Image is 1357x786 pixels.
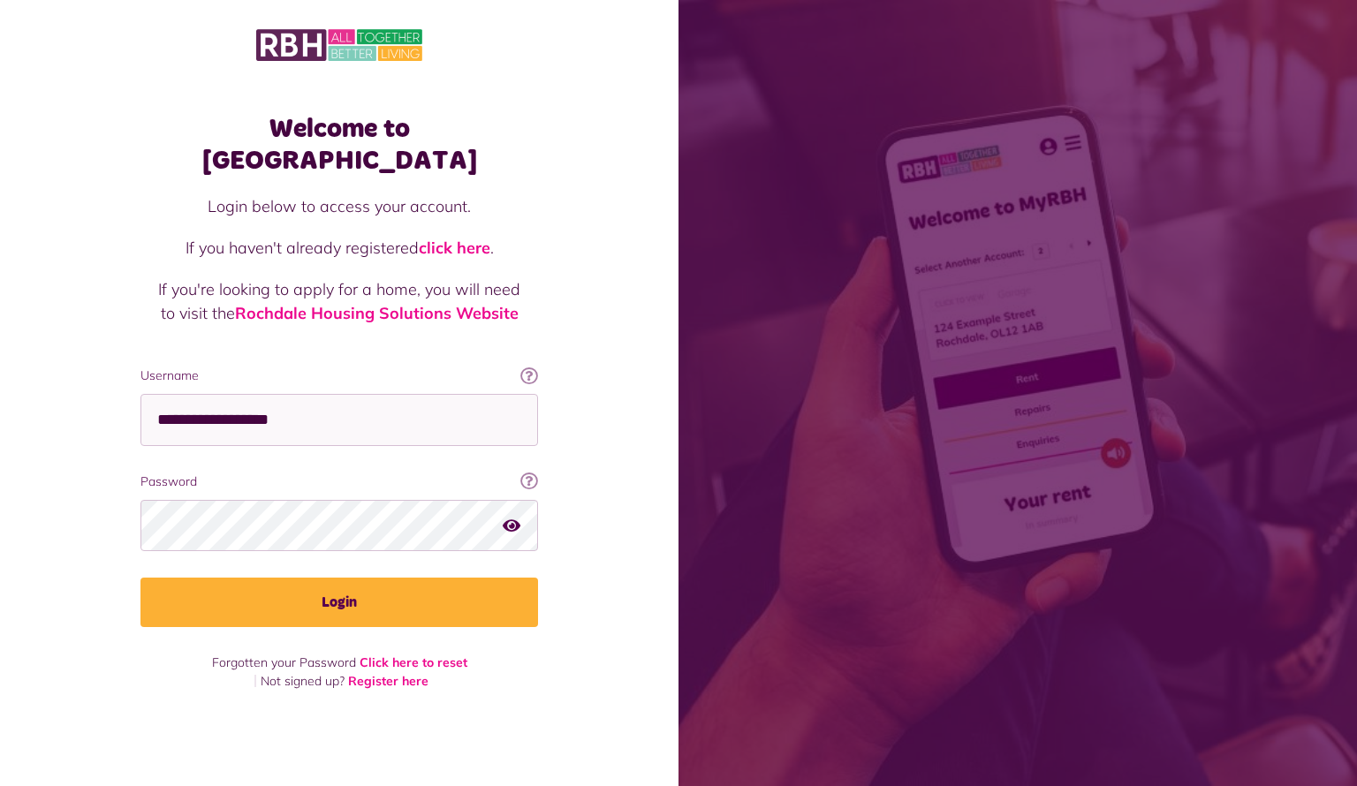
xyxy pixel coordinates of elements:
[235,303,519,323] a: Rochdale Housing Solutions Website
[261,673,345,689] span: Not signed up?
[419,238,490,258] a: click here
[256,26,422,64] img: MyRBH
[158,277,520,325] p: If you're looking to apply for a home, you will need to visit the
[140,113,538,177] h1: Welcome to [GEOGRAPHIC_DATA]
[140,472,538,491] label: Password
[360,654,467,670] a: Click here to reset
[140,367,538,385] label: Username
[158,236,520,260] p: If you haven't already registered .
[140,578,538,627] button: Login
[158,194,520,218] p: Login below to access your account.
[348,673,428,689] a: Register here
[212,654,356,670] span: Forgotten your Password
